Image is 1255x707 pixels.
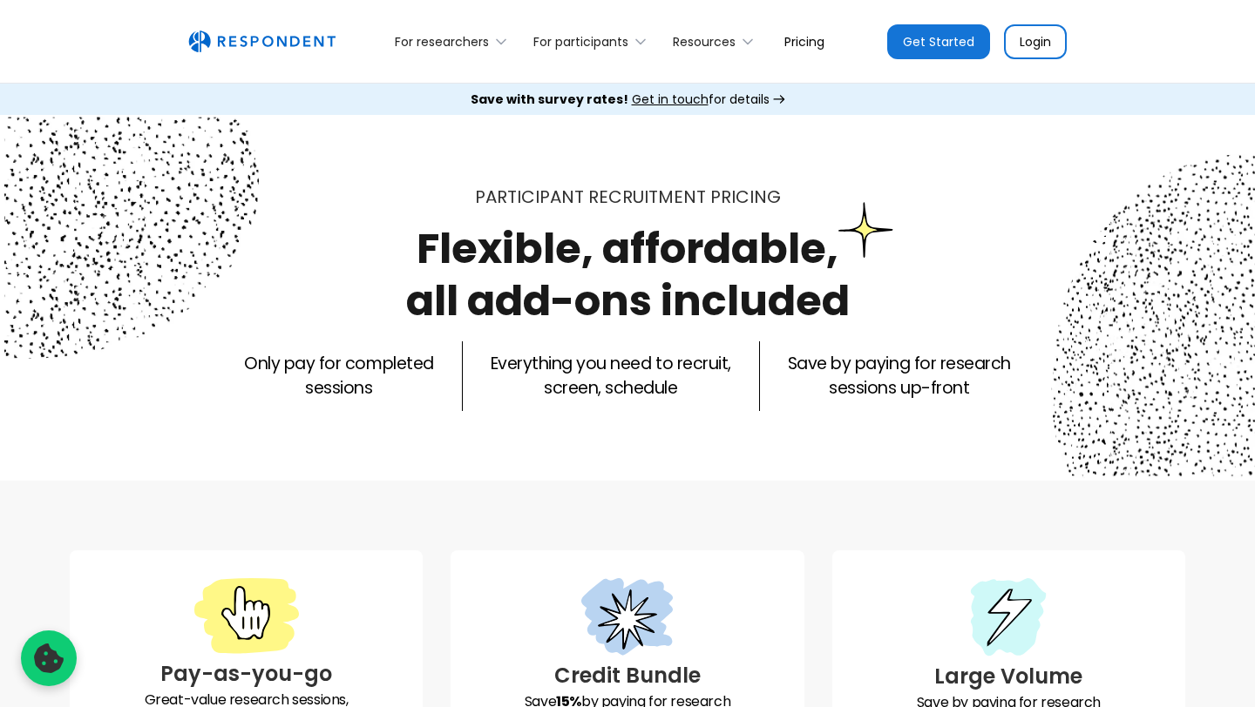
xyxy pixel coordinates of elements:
a: home [188,30,336,53]
div: Resources [663,21,770,62]
h3: Pay-as-you-go [84,658,409,690]
h3: Credit Bundle [465,660,790,691]
h3: Large Volume [846,661,1171,692]
div: For participants [533,33,628,50]
h1: Flexible, affordable, all add-ons included [406,219,850,330]
a: Login [1004,24,1067,59]
span: Get in touch [632,91,709,108]
div: For participants [524,21,663,62]
a: Pricing [770,21,838,62]
p: Only pay for completed sessions [244,352,433,401]
div: For researchers [395,33,489,50]
div: for details [471,91,770,108]
strong: Save with survey rates! [471,91,628,108]
a: Get Started [887,24,990,59]
p: Save by paying for research sessions up-front [788,352,1011,401]
span: PRICING [710,185,781,209]
div: Resources [673,33,736,50]
div: For researchers [385,21,524,62]
p: Everything you need to recruit, screen, schedule [491,352,731,401]
img: Untitled UI logotext [188,30,336,53]
span: Participant recruitment [475,185,706,209]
